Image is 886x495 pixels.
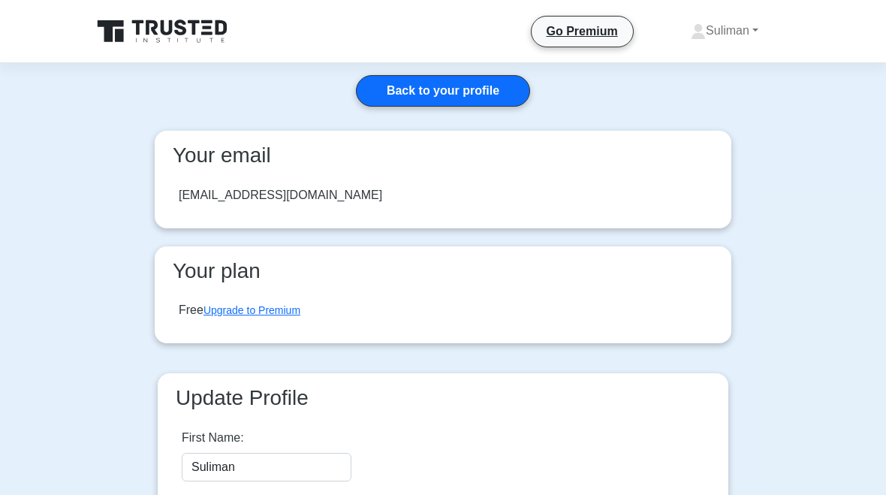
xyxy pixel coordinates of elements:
h3: Your plan [167,258,719,283]
a: Go Premium [538,22,627,41]
div: [EMAIL_ADDRESS][DOMAIN_NAME] [179,186,382,204]
a: Back to your profile [356,75,530,107]
label: First Name: [182,429,244,447]
a: Suliman [655,16,794,46]
h3: Update Profile [170,385,716,410]
h3: Your email [167,143,719,168]
div: Free [179,301,300,319]
a: Upgrade to Premium [203,304,300,316]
